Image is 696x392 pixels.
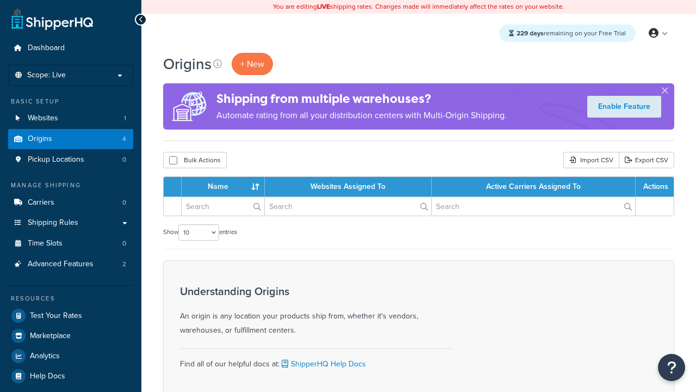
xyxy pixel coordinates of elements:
[182,197,264,216] input: Search
[122,239,126,248] span: 0
[180,285,452,297] h3: Understanding Origins
[30,332,71,341] span: Marketplace
[122,134,126,144] span: 4
[8,326,133,346] a: Marketplace
[30,372,65,381] span: Help Docs
[182,177,265,197] th: Name
[8,150,133,170] a: Pickup Locations 0
[317,2,330,11] b: LIVE
[587,96,661,118] a: Enable Feature
[28,114,58,123] span: Websites
[28,260,94,269] span: Advanced Features
[8,97,133,106] div: Basic Setup
[8,234,133,254] li: Time Slots
[163,224,237,241] label: Show entries
[8,129,133,149] li: Origins
[163,152,227,168] button: Bulk Actions
[8,254,133,274] a: Advanced Features 2
[28,218,78,228] span: Shipping Rules
[563,152,619,168] div: Import CSV
[619,152,674,168] a: Export CSV
[28,44,65,53] span: Dashboard
[124,114,126,123] span: 1
[28,155,84,164] span: Pickup Locations
[517,28,544,38] strong: 229 days
[8,181,133,190] div: Manage Shipping
[8,346,133,366] a: Analytics
[8,254,133,274] li: Advanced Features
[11,8,93,30] a: ShipperHQ Home
[122,260,126,269] span: 2
[28,198,54,207] span: Carriers
[28,239,63,248] span: Time Slots
[499,24,636,42] div: remaining on your Free Trial
[178,224,219,241] select: Showentries
[27,71,66,80] span: Scope: Live
[8,294,133,303] div: Resources
[432,177,636,197] th: Active Carriers Assigned To
[122,198,126,207] span: 0
[658,354,685,381] button: Open Resource Center
[8,306,133,326] a: Test Your Rates
[8,193,133,213] li: Carriers
[636,177,674,197] th: Actions
[8,213,133,233] a: Shipping Rules
[8,108,133,128] a: Websites 1
[8,366,133,386] a: Help Docs
[216,108,507,123] p: Automate rating from all your distribution centers with Multi-Origin Shipping.
[180,285,452,338] div: An origin is any location your products ship from, whether it's vendors, warehouses, or fulfillme...
[240,58,264,70] span: + New
[216,90,507,108] h4: Shipping from multiple warehouses?
[28,134,52,144] span: Origins
[432,197,635,216] input: Search
[8,129,133,149] a: Origins 4
[180,348,452,371] div: Find all of our helpful docs at:
[8,234,133,254] a: Time Slots 0
[279,358,366,370] a: ShipperHQ Help Docs
[163,53,212,75] h1: Origins
[8,193,133,213] a: Carriers 0
[163,83,216,130] img: ad-origins-multi-dfa493678c5a35abed25fd24b4b8a3fa3505936ce257c16c00bdefe2f3200be3.png
[30,311,82,321] span: Test Your Rates
[232,53,273,75] a: + New
[265,197,431,216] input: Search
[8,108,133,128] li: Websites
[8,150,133,170] li: Pickup Locations
[30,352,60,361] span: Analytics
[122,155,126,164] span: 0
[265,177,432,197] th: Websites Assigned To
[8,38,133,58] a: Dashboard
